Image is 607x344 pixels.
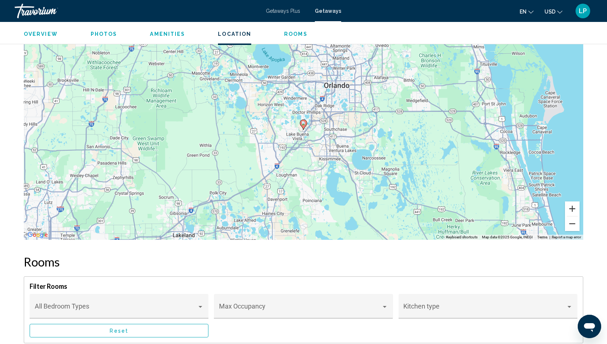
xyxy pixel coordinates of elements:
a: Report a map error [552,235,581,239]
span: USD [544,9,555,15]
button: Keyboard shortcuts [446,235,478,240]
button: Overview [24,31,58,37]
button: Rooms [284,31,308,37]
button: Location [218,31,251,37]
button: User Menu [573,3,592,19]
button: Change language [520,6,534,17]
a: Getaways [315,8,341,14]
span: en [520,9,527,15]
a: Travorium [15,4,259,18]
button: Zoom out [565,216,580,231]
a: Getaways Plus [266,8,300,14]
img: Google [26,230,50,240]
button: Change currency [544,6,562,17]
button: Amenities [150,31,185,37]
iframe: Button to launch messaging window [578,315,601,338]
button: Zoom in [565,201,580,216]
button: Photos [91,31,117,37]
button: Reset [30,324,208,337]
h4: Filter Rooms [30,282,577,290]
span: Reset [110,328,128,334]
span: Map data ©2025 Google, INEGI [482,235,533,239]
h2: Rooms [24,254,583,269]
a: Open this area in Google Maps (opens a new window) [26,230,50,240]
a: Terms [537,235,547,239]
span: LP [579,7,587,15]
